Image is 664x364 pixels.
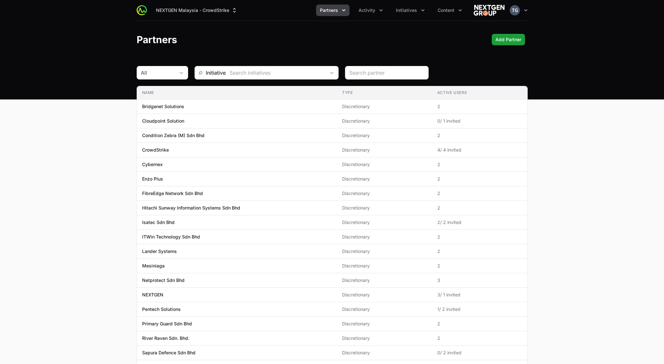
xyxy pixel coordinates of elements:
span: 2 [437,263,522,269]
span: Discretionary [342,103,427,110]
button: Partners [316,5,350,16]
span: 0 / 1 invited [437,118,522,124]
span: 3 [437,277,522,284]
button: Content [434,5,466,16]
div: Content menu [434,5,466,16]
span: Discretionary [342,277,427,284]
p: Mesiniaga [142,263,165,269]
span: 2 [437,205,522,211]
img: Timothy Greig [510,5,520,15]
div: Open [325,66,338,79]
span: Initiative [195,69,226,77]
p: Condition Zebra (M) Sdn Bhd [142,132,205,139]
button: NEXTGEN Malaysia - CrowdStrike [152,5,241,16]
span: Discretionary [342,263,427,269]
button: Add Partner [492,34,525,45]
span: 1 / 2 invited [437,306,522,313]
span: 3 / 1 invited [437,292,522,298]
span: 2 / 2 invited [437,219,522,226]
span: Discretionary [342,292,427,298]
span: Discretionary [342,118,427,124]
div: Partners menu [316,5,350,16]
p: Cybernex [142,161,163,168]
h1: Partners [137,34,177,45]
p: CrowdStrike [142,147,169,153]
span: Discretionary [342,132,427,139]
th: Type [337,86,432,99]
p: Isatec Sdn Bhd [142,219,175,226]
p: Netprotect Sdn Bhd [142,277,185,284]
p: NEXTGEN [142,292,163,298]
p: Enzo Plus [142,176,163,182]
p: ITWin Technology Sdn Bhd [142,234,200,240]
button: Initiatives [392,5,429,16]
p: Sapura Defence Sdn Bhd [142,350,196,356]
span: Discretionary [342,161,427,168]
input: Search partner [349,69,424,77]
th: Active Users [432,86,527,99]
span: 2 [437,248,522,255]
button: All [137,66,188,79]
div: Initiatives menu [392,5,429,16]
th: Name [137,86,337,99]
span: Discretionary [342,219,427,226]
span: 2 [437,335,522,341]
span: Discretionary [342,205,427,211]
span: 2 [437,132,522,139]
img: NEXTGEN Malaysia [474,4,505,17]
button: Activity [355,5,387,16]
span: Discretionary [342,306,427,313]
span: Add Partner [496,36,521,43]
p: Lander Systems [142,248,177,255]
span: 2 [437,190,522,197]
div: All [141,69,175,77]
p: Primary Guard Sdn Bhd [142,321,192,327]
span: Partners [320,7,338,14]
span: Discretionary [342,248,427,255]
p: Hitachi Sunway Information Systems Sdn Bhd [142,205,240,211]
span: Discretionary [342,321,427,327]
div: Main navigation [147,5,466,16]
p: River Raven Sdn. Bhd. [142,335,189,341]
span: Discretionary [342,190,427,197]
span: 2 [437,161,522,168]
span: 4 / 4 invited [437,147,522,153]
p: Pentech Solutions [142,306,181,313]
p: Cloudpoint Solution [142,118,184,124]
span: 2 [437,103,522,110]
span: 0 / 2 invited [437,350,522,356]
span: 2 [437,234,522,240]
p: FibreEdge Network Sdn Bhd [142,190,203,197]
div: Supplier switch menu [152,5,241,16]
span: Activity [359,7,375,14]
span: Discretionary [342,234,427,240]
span: Discretionary [342,176,427,182]
span: Content [438,7,454,14]
span: Initiatives [396,7,417,14]
div: Primary actions [492,34,525,45]
span: Discretionary [342,335,427,341]
span: 2 [437,176,522,182]
input: Search initiatives [226,66,325,79]
span: 2 [437,321,522,327]
span: Discretionary [342,147,427,153]
p: Bridgenet Solutions [142,103,184,110]
div: Activity menu [355,5,387,16]
img: ActivitySource [137,5,147,15]
span: Discretionary [342,350,427,356]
